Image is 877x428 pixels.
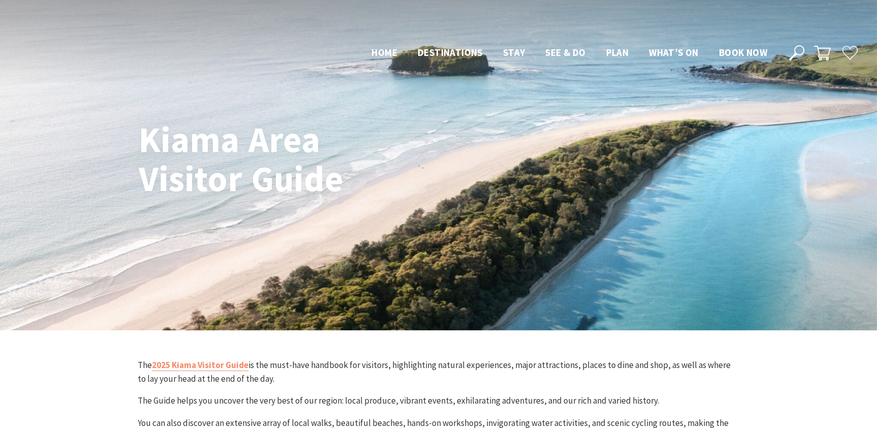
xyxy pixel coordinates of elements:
[138,394,739,408] p: The Guide helps you uncover the very best of our region: local produce, vibrant events, exhilarat...
[545,46,585,58] span: See & Do
[719,46,767,58] span: Book now
[606,46,629,58] span: Plan
[649,46,699,58] span: What’s On
[139,120,426,198] h1: Kiama Area Visitor Guide
[418,46,483,58] span: Destinations
[361,45,777,62] nav: Main Menu
[138,358,739,386] p: The is the must-have handbook for visitors, highlighting natural experiences, major attractions, ...
[503,46,525,58] span: Stay
[152,359,248,371] a: 2025 Kiama Visitor Guide
[371,46,397,58] span: Home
